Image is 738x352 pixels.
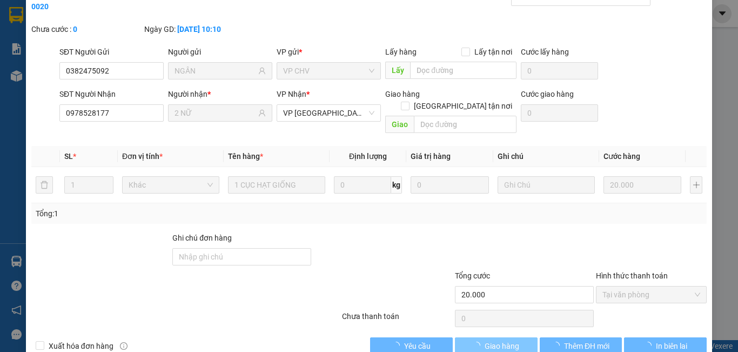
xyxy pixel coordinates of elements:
[470,46,516,58] span: Lấy tận nơi
[54,69,113,77] span: VPPD1108250017
[175,107,256,119] input: Tên người nhận
[521,90,574,98] label: Cước giao hàng
[122,152,163,161] span: Đơn vị tính
[404,340,431,352] span: Yêu cầu
[521,48,569,56] label: Cước lấy hàng
[493,146,599,167] th: Ghi chú
[85,48,132,55] span: Hotline: 19001152
[521,104,598,122] input: Cước giao hàng
[31,23,142,35] div: Chưa cước :
[564,340,609,352] span: Thêm ĐH mới
[277,90,306,98] span: VP Nhận
[411,176,488,194] input: 0
[144,23,255,35] div: Ngày GD:
[473,342,485,349] span: loading
[283,105,374,121] span: VP Phước Đông
[59,88,164,100] div: SĐT Người Nhận
[4,6,52,54] img: logo
[24,78,66,85] span: 16:11:12 [DATE]
[59,46,164,58] div: SĐT Người Gửi
[168,88,272,100] div: Người nhận
[258,67,266,75] span: user
[177,25,221,34] b: [DATE] 10:10
[603,152,640,161] span: Cước hàng
[410,62,516,79] input: Dọc đường
[349,152,387,161] span: Định lượng
[129,177,213,193] span: Khác
[411,152,451,161] span: Giá trị hàng
[36,208,286,220] div: Tổng: 1
[552,342,564,349] span: loading
[521,62,598,79] input: Cước lấy hàng
[172,234,232,242] label: Ghi chú đơn hàng
[485,340,519,352] span: Giao hàng
[3,70,113,76] span: [PERSON_NAME]:
[596,271,668,280] label: Hình thức thanh toán
[29,58,132,67] span: -----------------------------------------
[392,342,404,349] span: loading
[391,176,402,194] span: kg
[656,340,687,352] span: In biên lai
[385,90,420,98] span: Giao hàng
[690,176,702,194] button: plus
[455,271,490,280] span: Tổng cước
[498,176,595,194] input: Ghi Chú
[120,342,128,350] span: info-circle
[602,287,700,303] span: Tại văn phòng
[3,78,66,85] span: In ngày:
[44,340,118,352] span: Xuất hóa đơn hàng
[228,152,263,161] span: Tên hàng
[414,116,516,133] input: Dọc đường
[258,109,266,117] span: user
[64,152,73,161] span: SL
[385,116,414,133] span: Giao
[73,25,77,34] b: 0
[410,100,516,112] span: [GEOGRAPHIC_DATA] tận nơi
[385,48,417,56] span: Lấy hàng
[85,17,145,31] span: Bến xe [GEOGRAPHIC_DATA]
[175,65,256,77] input: Tên người gửi
[277,46,381,58] div: VP gửi
[36,176,53,194] button: delete
[85,6,148,15] strong: ĐỒNG PHƯỚC
[228,176,325,194] input: VD: Bàn, Ghế
[85,32,149,46] span: 01 Võ Văn Truyện, KP.1, Phường 2
[644,342,656,349] span: loading
[385,62,410,79] span: Lấy
[341,310,454,329] div: Chưa thanh toán
[168,46,272,58] div: Người gửi
[603,176,681,194] input: 0
[283,63,374,79] span: VP CHV
[172,248,311,265] input: Ghi chú đơn hàng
